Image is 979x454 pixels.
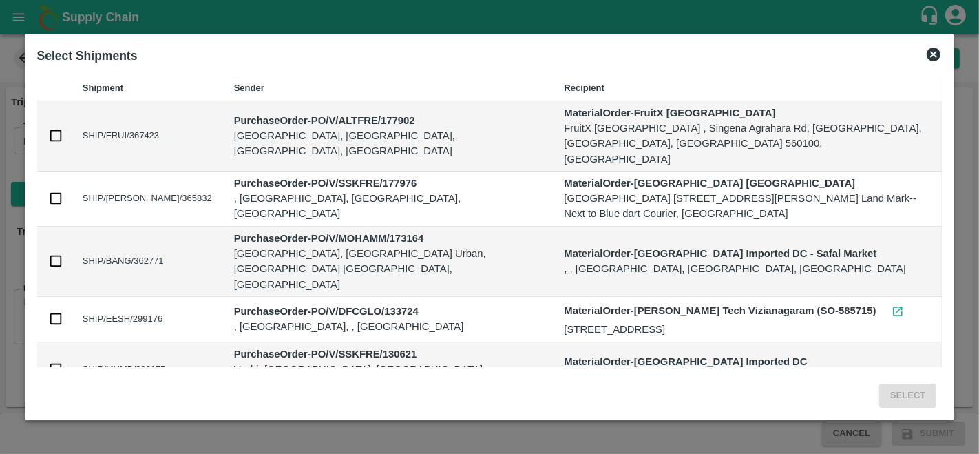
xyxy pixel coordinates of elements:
p: FruitX [GEOGRAPHIC_DATA] , Singena Agrahara Rd, [GEOGRAPHIC_DATA], [GEOGRAPHIC_DATA], [GEOGRAPHIC... [564,121,931,167]
p: , , [GEOGRAPHIC_DATA], [GEOGRAPHIC_DATA], [GEOGRAPHIC_DATA] [564,261,931,276]
p: , [GEOGRAPHIC_DATA], , [GEOGRAPHIC_DATA] [234,319,543,334]
td: SHIP/FRUI/367423 [72,101,223,172]
strong: MaterialOrder - [GEOGRAPHIC_DATA] [GEOGRAPHIC_DATA] [564,178,855,189]
strong: MaterialOrder - [GEOGRAPHIC_DATA] Imported DC - Safal Market [564,248,876,259]
b: Select Shipments [37,49,138,63]
p: [GEOGRAPHIC_DATA], [GEOGRAPHIC_DATA], [GEOGRAPHIC_DATA], [GEOGRAPHIC_DATA] [234,128,543,159]
strong: PurchaseOrder - PO/V/ALTFRE/177902 [234,115,415,126]
strong: PurchaseOrder - PO/V/SSKFRE/130621 [234,349,417,360]
b: Shipment [83,83,123,93]
p: [STREET_ADDRESS] [564,322,931,337]
td: SHIP/EESH/299176 [72,297,223,342]
p: , [GEOGRAPHIC_DATA], [GEOGRAPHIC_DATA], [GEOGRAPHIC_DATA] [234,191,543,222]
strong: MaterialOrder - [GEOGRAPHIC_DATA] Imported DC [564,356,807,367]
p: [GEOGRAPHIC_DATA] [STREET_ADDRESS][PERSON_NAME] Land Mark-- Next to Blue dart Courier, [GEOGRAPHI... [564,191,931,222]
p: [GEOGRAPHIC_DATA], [GEOGRAPHIC_DATA] Urban, [GEOGRAPHIC_DATA] [GEOGRAPHIC_DATA], [GEOGRAPHIC_DATA] [234,246,543,292]
strong: PurchaseOrder - PO/V/SSKFRE/177976 [234,178,417,189]
td: SHIP/MUMB/296157 [72,342,223,398]
p: Vashi, [GEOGRAPHIC_DATA], [GEOGRAPHIC_DATA], [GEOGRAPHIC_DATA] [234,362,543,393]
td: SHIP/BANG/362771 [72,227,223,297]
td: SHIP/[PERSON_NAME]/365832 [72,172,223,227]
b: Recipient [564,83,604,93]
strong: PurchaseOrder - PO/V/DFCGLO/133724 [234,306,419,317]
strong: MaterialOrder - [PERSON_NAME] Tech Vizianagaram (SO-585715) [564,305,876,316]
b: Sender [234,83,264,93]
strong: MaterialOrder - FruitX [GEOGRAPHIC_DATA] [564,107,775,118]
strong: PurchaseOrder - PO/V/MOHAMM/173164 [234,233,424,244]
